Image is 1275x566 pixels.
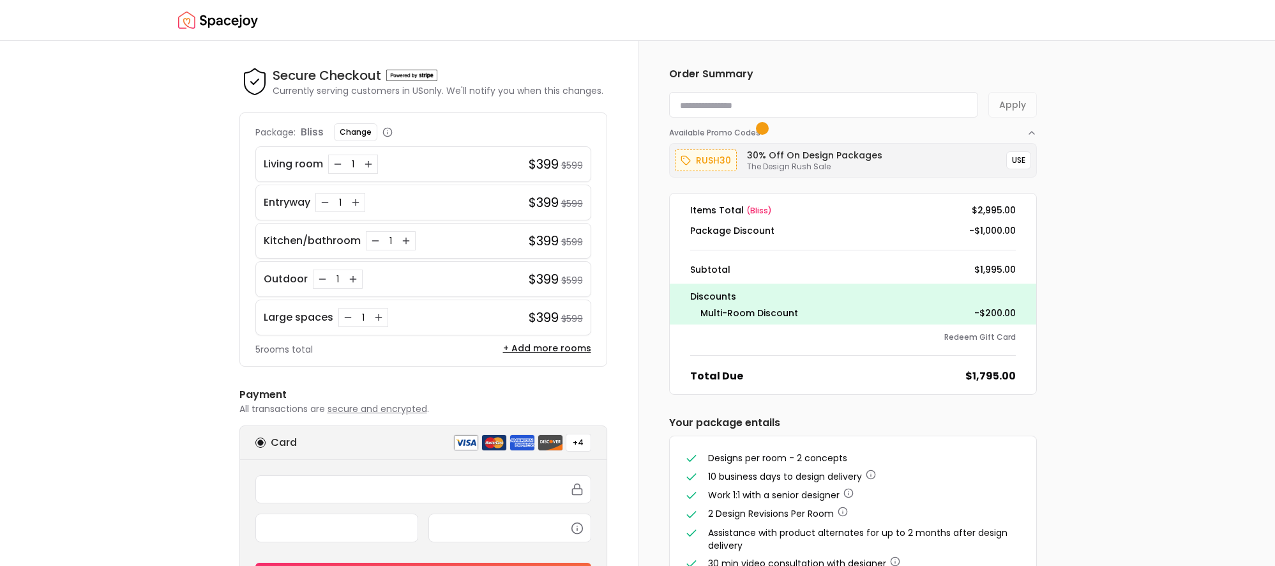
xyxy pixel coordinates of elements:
button: Change [334,123,377,141]
button: Available Promo Codes [669,118,1037,138]
h4: $399 [529,270,559,288]
span: secure and encrypted [328,402,427,415]
dd: $1,795.00 [965,369,1016,384]
p: bliss [301,125,324,140]
p: Outdoor [264,272,308,287]
a: Spacejoy [178,8,258,33]
h6: 30% Off on Design Packages [747,149,882,162]
div: 1 [347,158,359,171]
img: Powered by stripe [386,70,437,81]
h6: Payment [239,387,607,402]
small: $599 [561,236,583,249]
span: 2 Design Revisions Per Room [708,507,834,520]
p: All transactions are . [239,402,607,415]
h4: Secure Checkout [273,66,381,84]
div: 1 [331,273,344,286]
p: Living room [264,157,323,172]
button: Decrease quantity for Large spaces [342,311,354,324]
dd: $1,995.00 [974,263,1016,276]
img: discover [538,434,563,451]
h4: $399 [529,309,559,326]
button: Redeem Gift Card [944,332,1016,342]
button: Decrease quantity for Living room [331,158,344,171]
small: $599 [561,159,583,172]
span: Assistance with product alternates for up to 2 months after design delivery [708,526,1007,552]
div: 1 [357,311,370,324]
dd: -$1,000.00 [969,224,1016,237]
h4: $399 [529,232,559,250]
dd: $2,995.00 [972,204,1016,217]
span: ( bliss ) [746,205,772,216]
div: 1 [334,196,347,209]
h6: Your package entails [669,415,1037,431]
span: Work 1:1 with a senior designer [708,489,840,501]
small: $599 [561,274,583,287]
img: american express [509,434,535,451]
small: $599 [561,312,583,325]
iframe: Secure expiration date input frame [264,522,410,533]
small: $599 [561,197,583,210]
p: The Design Rush Sale [747,162,882,172]
button: Decrease quantity for Kitchen/bathroom [369,234,382,247]
h4: $399 [529,155,559,173]
button: Increase quantity for Outdoor [347,273,359,286]
img: mastercard [481,434,507,451]
div: Available Promo Codes [669,138,1037,178]
button: Decrease quantity for Entryway [319,196,331,209]
dt: Package Discount [690,224,774,237]
dt: Subtotal [690,263,730,276]
button: Decrease quantity for Outdoor [316,273,329,286]
button: Increase quantity for Living room [362,158,375,171]
dd: -$200.00 [974,307,1016,319]
p: Currently serving customers in US only. We'll notify you when this changes. [273,84,603,97]
img: Spacejoy Logo [178,8,258,33]
button: Increase quantity for Large spaces [372,311,385,324]
iframe: Secure card number input frame [264,484,583,495]
dt: Total Due [690,369,743,384]
dt: Items Total [690,204,772,217]
button: +4 [566,434,591,452]
span: Available Promo Codes [669,128,764,138]
h4: $399 [529,194,559,211]
button: + Add more rooms [503,342,591,355]
span: 10 business days to design delivery [708,470,862,483]
p: Large spaces [264,310,333,325]
button: Increase quantity for Entryway [349,196,362,209]
p: Entryway [264,195,310,210]
span: Designs per room - 2 concepts [708,452,847,464]
div: 1 [384,234,397,247]
iframe: Secure CVC input frame [437,522,583,533]
dt: Multi-Room Discount [700,307,798,319]
button: USE [1006,151,1031,169]
h6: Card [271,435,297,450]
p: Package: [255,126,296,139]
h6: Order Summary [669,66,1037,82]
p: Discounts [690,289,1016,304]
p: Kitchen/bathroom [264,233,361,249]
p: 5 rooms total [255,343,313,356]
button: Increase quantity for Kitchen/bathroom [400,234,412,247]
img: visa [453,434,479,451]
p: rush30 [696,153,731,168]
